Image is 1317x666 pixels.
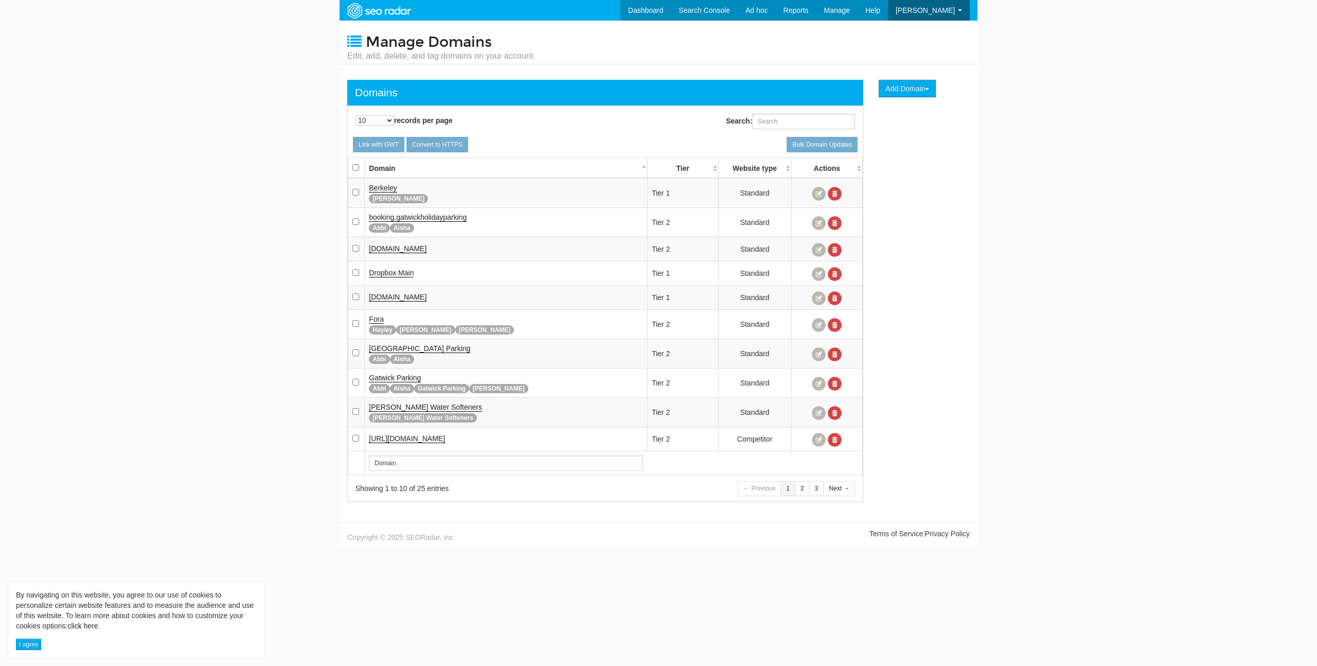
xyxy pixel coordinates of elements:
button: I agree [16,639,41,650]
td: Standard [718,339,791,369]
a: Edit Domain Information [812,433,826,447]
span: [GEOGRAPHIC_DATA] Parking [369,344,470,353]
a: Berkeley [369,184,397,192]
img: SEORadar [343,2,414,20]
td: Standard [718,261,791,286]
input: Search [369,455,643,471]
a: Edit Domain Information [812,291,826,305]
td: Tier 1 [647,261,718,286]
input: Search: [752,114,855,129]
div: By navigating on this website, you agree to our use of cookies to personalize certain website fea... [16,590,257,631]
span: Manage Domains [366,33,492,51]
a: Delete Domain [828,318,842,332]
td: Standard [718,286,791,310]
span: Ad hoc [745,6,768,14]
td: Tier 2 [647,398,718,427]
span: Gatwick Parking [369,374,421,382]
a: [URL][DOMAIN_NAME] [369,434,445,443]
div: | [658,529,977,539]
td: Standard [718,237,791,261]
span: Gatwick Parking [414,384,469,393]
span: [URL][DOMAIN_NAME] [369,434,445,443]
label: records per page [355,115,453,126]
th: Website type: activate to sort column ascending [718,158,791,179]
td: Standard [718,369,791,398]
td: Tier 2 [647,339,718,369]
span: Help [865,6,880,14]
span: Hayley [369,325,396,335]
a: Edit Domain Information [812,318,826,332]
button: Add Domain [879,80,936,97]
a: Delete Domain [828,291,842,305]
a: booking.gatwickholidayparking [369,213,467,222]
span: Abbi [369,355,390,364]
a: Delete Domain [828,377,842,391]
span: [PERSON_NAME] [455,325,514,335]
td: Tier 1 [647,178,718,208]
a: 3 [809,481,824,496]
span: [PERSON_NAME] [896,6,955,14]
a: Edit Domain Information [812,216,826,230]
span: Aisha [390,355,414,364]
a: Edit Domain Information [812,243,826,257]
a: Delete Domain [828,187,842,201]
a: Privacy Policy [925,530,970,538]
td: Standard [718,310,791,339]
a: click here [67,622,98,630]
a: Dropbox Main [369,269,414,277]
a: Bulk Domain Updates [787,137,858,152]
td: Tier 2 [647,369,718,398]
select: records per page [355,115,394,126]
td: Tier 2 [647,427,718,451]
a: Edit Domain Information [812,377,826,391]
span: Aisha [390,223,414,233]
td: Competitor [718,427,791,451]
a: Delete Domain [828,347,842,361]
span: Aisha [390,384,414,393]
a: Edit Domain Information [812,347,826,361]
small: Edit, add, delete, and tag domains on your account. [347,50,536,62]
a: Edit Domain Information [812,406,826,420]
a: [DOMAIN_NAME] [369,293,426,302]
td: Standard [718,178,791,208]
span: Reports [784,6,809,14]
th: Domain: activate to sort column descending [365,158,648,179]
a: [PERSON_NAME] Water Softeners [369,403,482,412]
a: Delete Domain [828,243,842,257]
a: Link with GWT [353,137,404,152]
td: Standard [718,208,791,237]
div: Copyright © 2025 SEORadar, Inc. [340,529,658,542]
td: Tier 2 [647,237,718,261]
span: Abbi [369,223,390,233]
a: Delete Domain [828,433,842,447]
span: [PERSON_NAME] [469,384,528,393]
a: Delete Domain [828,406,842,420]
a: Delete Domain [828,216,842,230]
a: 2 [795,481,810,496]
a: [DOMAIN_NAME] [369,244,426,253]
a: Delete Domain [828,267,842,281]
a: Convert to HTTPS [406,137,468,152]
a: ← Previous [738,481,781,496]
span: Fora [369,315,384,323]
td: Tier 1 [647,286,718,310]
span: Manage [824,6,850,14]
th: Tier: activate to sort column ascending [647,158,718,179]
span: [PERSON_NAME] [396,325,455,335]
a: Edit Domain Information [812,267,826,281]
a: Edit Domain Information [812,187,826,201]
a: Next → [823,481,855,496]
a: [GEOGRAPHIC_DATA] Parking [369,344,470,353]
label: Search: [726,114,855,129]
span: Abbi [369,384,390,393]
th: Actions: activate to sort column ascending [791,158,863,179]
a: Fora [369,315,384,324]
span: booking.gatwickholidayparking [369,213,467,221]
td: Tier 2 [647,208,718,237]
span: [PERSON_NAME] [369,194,428,203]
a: 1 [780,481,795,496]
